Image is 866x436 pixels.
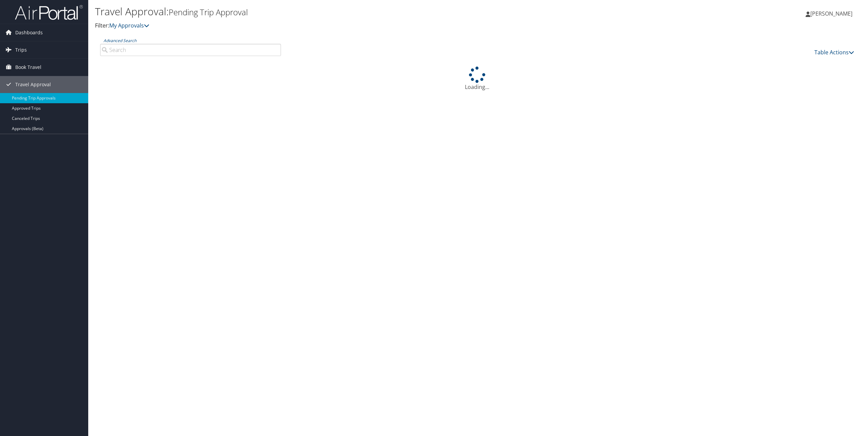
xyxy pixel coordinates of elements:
[810,10,852,17] span: [PERSON_NAME]
[15,24,43,41] span: Dashboards
[806,3,859,24] a: [PERSON_NAME]
[109,22,149,29] a: My Approvals
[169,6,248,18] small: Pending Trip Approval
[95,4,604,19] h1: Travel Approval:
[95,21,604,30] p: Filter:
[95,67,859,91] div: Loading...
[15,76,51,93] span: Travel Approval
[15,59,41,76] span: Book Travel
[15,41,27,58] span: Trips
[814,49,854,56] a: Table Actions
[15,4,83,20] img: airportal-logo.png
[100,44,281,56] input: Advanced Search
[103,38,136,43] a: Advanced Search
